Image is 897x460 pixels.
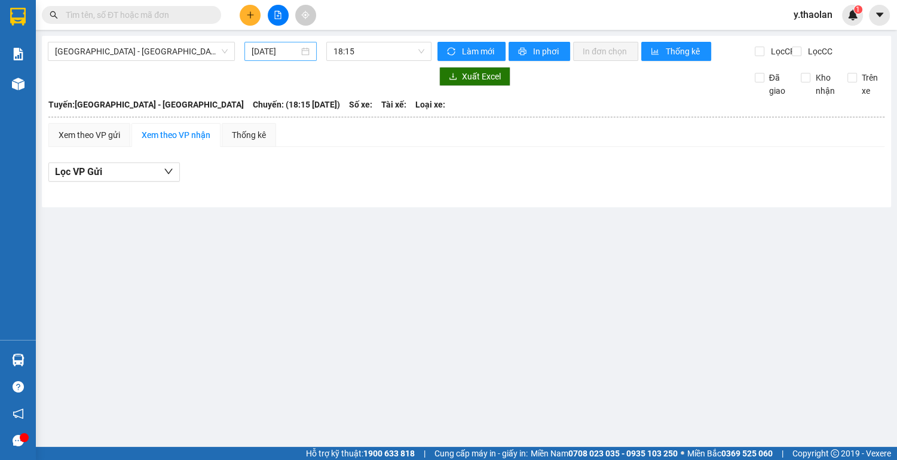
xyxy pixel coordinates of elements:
[856,5,860,14] span: 1
[784,7,842,22] span: y.thaolan
[59,128,120,142] div: Xem theo VP gửi
[854,5,862,14] sup: 1
[641,42,711,61] button: bar-chartThống kê
[831,449,839,458] span: copyright
[142,128,210,142] div: Xem theo VP nhận
[253,98,340,111] span: Chuyến: (18:15 [DATE])
[462,45,496,58] span: Làm mới
[13,435,24,446] span: message
[764,71,792,97] span: Đã giao
[434,447,528,460] span: Cung cấp máy in - giấy in:
[268,5,289,26] button: file-add
[240,5,261,26] button: plus
[509,42,570,61] button: printerIn phơi
[437,42,506,61] button: syncLàm mới
[447,47,457,57] span: sync
[306,447,415,460] span: Hỗ trợ kỹ thuật:
[687,447,773,460] span: Miền Bắc
[381,98,406,111] span: Tài xế:
[651,47,661,57] span: bar-chart
[874,10,885,20] span: caret-down
[55,42,228,60] span: Sài Gòn - Đắk Lắk
[50,11,58,19] span: search
[857,71,885,97] span: Trên xe
[349,98,372,111] span: Số xe:
[164,167,173,176] span: down
[518,47,528,57] span: printer
[252,45,299,58] input: 15/10/2025
[424,447,425,460] span: |
[274,11,282,19] span: file-add
[55,164,102,179] span: Lọc VP Gửi
[12,78,25,90] img: warehouse-icon
[869,5,890,26] button: caret-down
[533,45,561,58] span: In phơi
[48,162,180,182] button: Lọc VP Gửi
[810,71,839,97] span: Kho nhận
[666,45,702,58] span: Thống kê
[301,11,310,19] span: aim
[766,45,797,58] span: Lọc CR
[48,100,244,109] b: Tuyến: [GEOGRAPHIC_DATA] - [GEOGRAPHIC_DATA]
[568,449,678,458] strong: 0708 023 035 - 0935 103 250
[12,354,25,366] img: warehouse-icon
[295,5,316,26] button: aim
[246,11,255,19] span: plus
[573,42,638,61] button: In đơn chọn
[13,408,24,419] span: notification
[232,128,266,142] div: Thống kê
[415,98,445,111] span: Loại xe:
[681,451,684,456] span: ⚪️
[439,67,510,86] button: downloadXuất Excel
[531,447,678,460] span: Miền Nam
[12,48,25,60] img: solution-icon
[66,8,207,22] input: Tìm tên, số ĐT hoặc mã đơn
[10,8,26,26] img: logo-vxr
[13,381,24,392] span: question-circle
[782,447,783,460] span: |
[803,45,834,58] span: Lọc CC
[721,449,773,458] strong: 0369 525 060
[333,42,424,60] span: 18:15
[363,449,415,458] strong: 1900 633 818
[847,10,858,20] img: icon-new-feature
